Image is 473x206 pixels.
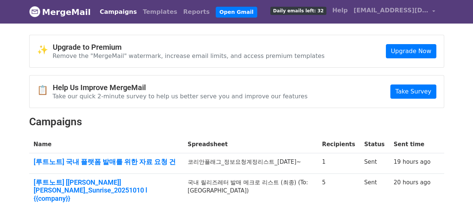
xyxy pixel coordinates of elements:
a: Take Survey [390,84,436,99]
img: MergeMail logo [29,6,40,17]
th: Spreadsheet [183,136,318,153]
th: Name [29,136,183,153]
th: Status [360,136,389,153]
span: ✨ [37,44,53,55]
a: Upgrade Now [386,44,436,58]
th: Sent time [389,136,435,153]
h2: Campaigns [29,116,444,128]
span: Daily emails left: 32 [270,7,326,15]
iframe: Chat Widget [436,170,473,206]
a: [루트노트] [[PERSON_NAME]] [PERSON_NAME]_Sunrise_20251010 l {{company}} [34,178,179,203]
th: Recipients [317,136,360,153]
h4: Help Us Improve MergeMail [53,83,308,92]
a: Templates [140,4,180,19]
a: Campaigns [97,4,140,19]
a: [EMAIL_ADDRESS][DOMAIN_NAME] [351,3,438,21]
span: 📋 [37,85,53,96]
a: 20 hours ago [394,179,431,186]
a: Reports [180,4,213,19]
a: Help [329,3,351,18]
td: 1 [317,153,360,174]
p: Remove the "MergeMail" watermark, increase email limits, and access premium templates [53,52,325,60]
td: 코리안플래그_정보요청계정리스트_[DATE]~ [183,153,318,174]
a: MergeMail [29,4,91,20]
span: [EMAIL_ADDRESS][DOMAIN_NAME] [354,6,429,15]
a: Open Gmail [216,7,257,18]
a: 19 hours ago [394,159,431,165]
a: Daily emails left: 32 [267,3,329,18]
h4: Upgrade to Premium [53,43,325,52]
p: Take our quick 2-minute survey to help us better serve you and improve our features [53,92,308,100]
a: [루트노트] 국내 플랫폼 발매를 위한 자료 요청 건 [34,158,179,166]
td: Sent [360,153,389,174]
